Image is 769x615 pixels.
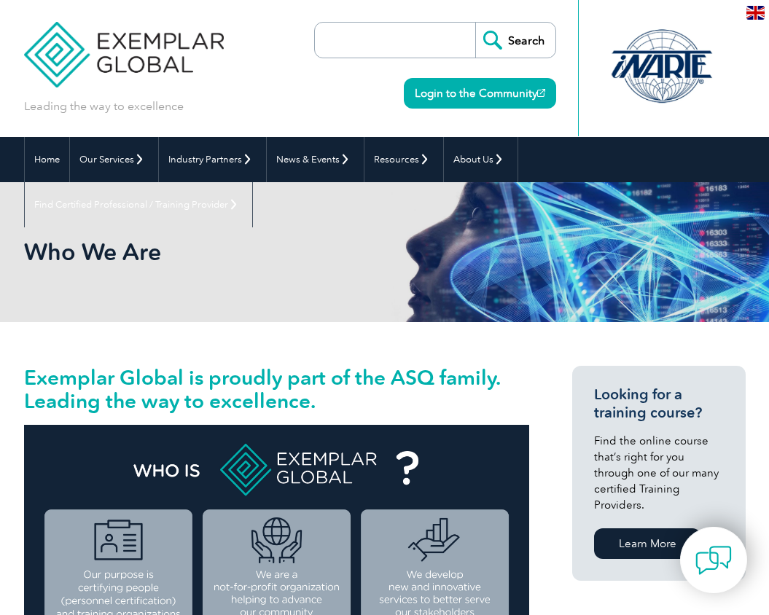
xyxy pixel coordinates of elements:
a: Home [25,137,69,182]
p: Leading the way to excellence [24,98,184,114]
a: Learn More [594,528,701,559]
a: Find Certified Professional / Training Provider [25,182,252,227]
a: Login to the Community [404,78,556,109]
h2: Who We Are [24,240,529,264]
a: Resources [364,137,443,182]
p: Find the online course that’s right for you through one of our many certified Training Providers. [594,433,724,513]
a: About Us [444,137,518,182]
a: News & Events [267,137,364,182]
img: contact-chat.png [695,542,732,579]
a: Industry Partners [159,137,266,182]
img: en [746,6,765,20]
h2: Exemplar Global is proudly part of the ASQ family. Leading the way to excellence. [24,366,529,412]
input: Search [475,23,555,58]
h3: Looking for a training course? [594,385,724,422]
img: open_square.png [537,89,545,97]
a: Our Services [70,137,158,182]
